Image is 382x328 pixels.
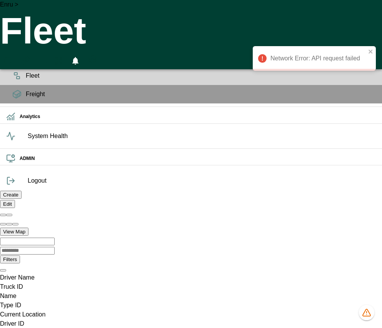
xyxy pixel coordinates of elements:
label: View Map [3,229,25,235]
span: System Health [28,132,376,141]
div: Network Error: API request failed [253,46,376,71]
span: Freight [26,90,376,99]
label: Create [3,192,18,198]
button: Preferences [85,52,99,66]
span: Fleet [26,71,376,80]
button: Manual Assignment [18,52,32,69]
button: 1133 data issues [359,305,374,320]
button: Fullscreen [52,52,65,69]
button: Zoom out [6,223,12,225]
button: Zoom to fit [12,223,18,225]
svg: Preferences [88,55,97,64]
button: close [368,48,374,56]
label: Edit [3,201,12,207]
label: Filters [3,256,17,262]
h6: ADMIN [20,155,376,162]
span: Logout [28,176,376,185]
button: HomeTime Editor [35,52,49,69]
button: Collapse all [6,214,12,216]
h6: Analytics [20,113,376,120]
